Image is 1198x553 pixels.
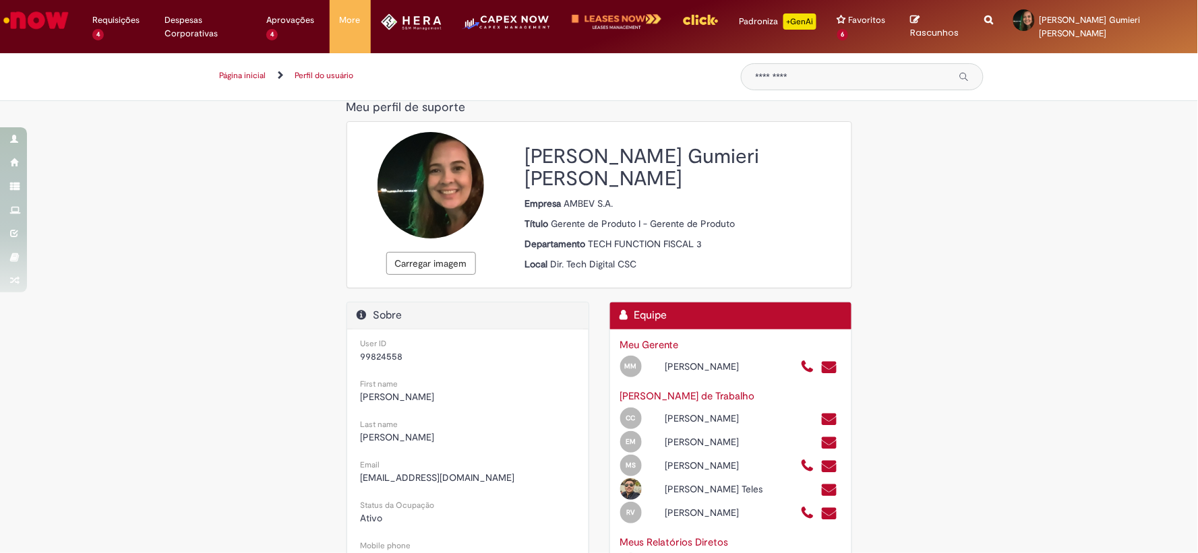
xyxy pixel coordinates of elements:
[626,437,636,446] span: EM
[739,13,816,30] div: Padroniza
[361,419,398,430] small: Last name
[655,412,791,425] div: [PERSON_NAME]
[655,360,791,373] div: [PERSON_NAME]
[610,429,791,453] div: Open Profile: Erica Marques de Mendonca
[610,354,791,377] div: Open Profile: Michele Jacqueline Machado
[215,63,721,88] ul: Trilhas de página
[620,309,841,322] h2: Equipe
[821,412,838,427] a: Enviar um e-mail para BRLEV165665@ambev.com.br
[340,13,361,27] span: More
[92,29,104,40] span: 4
[462,13,551,40] img: CapexLogo5.png
[849,13,886,27] span: Favoritos
[525,258,551,270] strong: Local
[783,13,816,30] p: +GenAi
[682,9,719,30] img: click_logo_yellow_360x200.png
[361,338,387,349] small: User ID
[361,540,411,551] small: Mobile phone
[821,360,838,375] a: Enviar um e-mail para jgmjm@ambev.com.br
[821,506,838,521] a: Enviar um e-mail para ricardo.voigt@ambevtech.com.br
[266,13,314,27] span: Aprovações
[361,500,435,511] small: Status da Ocupação
[610,453,791,476] div: Open Profile: Mariane Scherrer
[1,7,71,34] img: ServiceNow
[164,13,246,40] span: Despesas Corporativas
[626,414,636,422] span: CC
[821,482,838,498] a: Enviar um e-mail para 99821979@ambev.com.br
[821,435,838,451] a: Enviar um e-mail para BRGV2488862@ambev.com.br
[620,537,841,548] h3: Meus Relatórios Diretos
[620,391,841,402] h3: [PERSON_NAME] de Trabalho
[361,391,435,403] span: [PERSON_NAME]
[655,435,791,449] div: [PERSON_NAME]
[525,145,841,190] h2: [PERSON_NAME] Gumieri [PERSON_NAME]
[625,362,637,370] span: MM
[572,13,662,30] img: logo-leases-transp-branco.png
[551,258,637,270] span: Dir. Tech Digital CSC
[361,512,383,524] span: Ativo
[525,197,564,209] strong: Empresa
[655,482,791,496] div: [PERSON_NAME] Teles
[911,26,959,39] span: Rascunhos
[821,459,838,474] a: Enviar um e-mail para 99828024@ambev.com.br
[551,218,736,230] span: Gerente de Produto I - Gerente de Produto
[357,309,578,322] h2: Sobre
[92,13,140,27] span: Requisições
[361,471,515,484] span: [EMAIL_ADDRESS][DOMAIN_NAME]
[610,405,791,429] div: Open Profile: Carlos da Costa
[837,29,849,40] span: 6
[525,238,589,250] strong: Departamento
[220,70,266,81] a: Página inicial
[266,29,278,40] span: 4
[655,506,791,519] div: [PERSON_NAME]
[361,350,403,362] span: 99824558
[361,459,380,470] small: Email
[347,100,466,115] span: Meu perfil de suporte
[626,461,636,469] span: MS
[620,339,841,351] h3: Meu Gerente
[386,252,476,275] button: Carregar imagem
[361,379,398,389] small: First name
[295,70,354,81] a: Perfil do usuário
[801,360,815,375] a: Ligar para +55 1111111000
[911,14,964,39] a: Rascunhos
[381,13,442,30] img: HeraLogo.png
[801,459,815,474] a: Ligar para +55 (19) 995520858
[610,476,791,500] div: Open Profile: Patrick Eric Silva Teles
[1039,14,1141,39] span: [PERSON_NAME] Gumieri [PERSON_NAME]
[626,508,635,517] span: RV
[361,431,435,443] span: [PERSON_NAME]
[564,197,613,209] span: AMBEV S.A.
[801,506,815,521] a: Ligar para +55 47999972546
[655,459,791,472] div: [PERSON_NAME]
[525,218,551,230] strong: Título
[589,238,702,250] span: TECH FUNCTION FISCAL 3
[610,500,791,523] div: Open Profile: Ricardo Voigt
